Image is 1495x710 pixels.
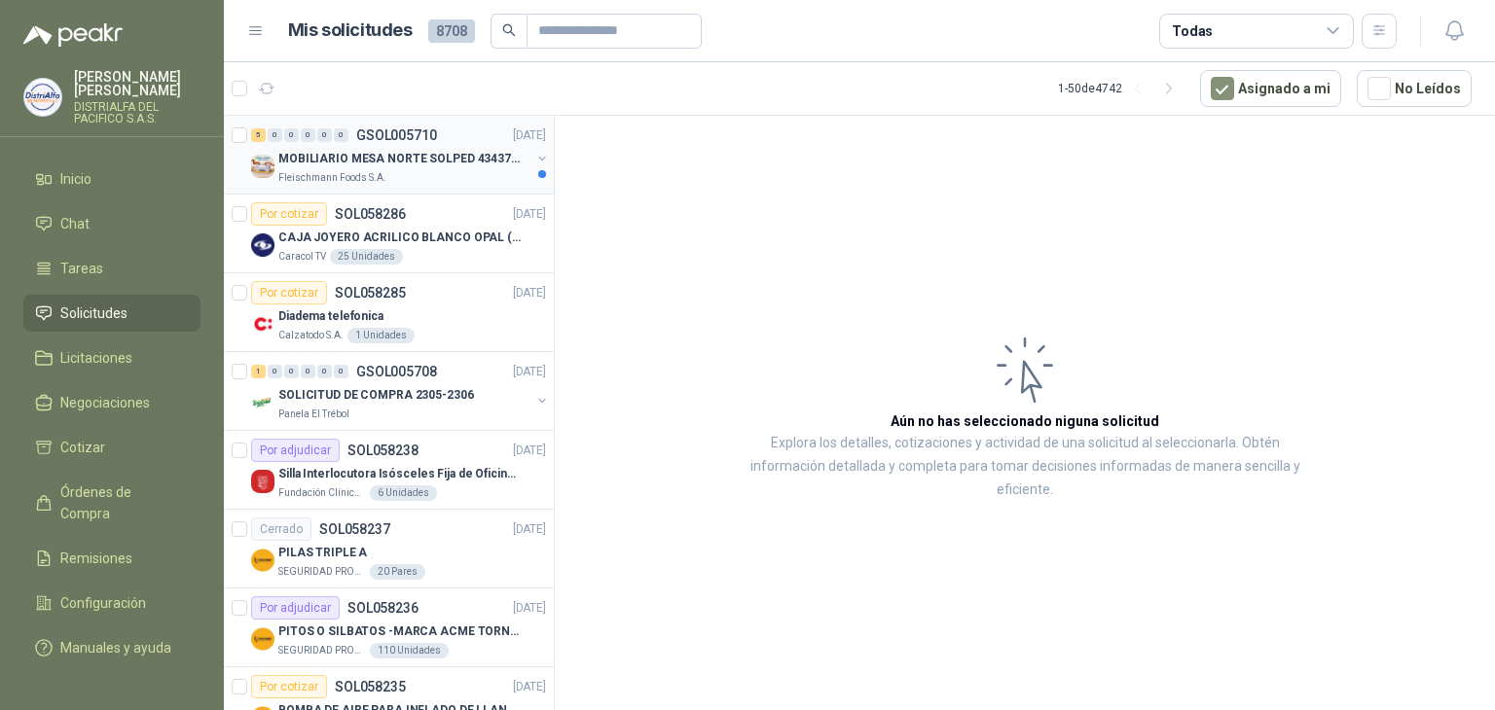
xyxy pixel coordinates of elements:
[23,339,201,376] a: Licitaciones
[356,365,437,378] p: GSOL005708
[251,202,327,226] div: Por cotizar
[23,540,201,577] a: Remisiones
[23,250,201,287] a: Tareas
[1357,70,1472,107] button: No Leídos
[347,444,419,457] p: SOL058238
[23,160,201,197] a: Inicio
[278,485,366,501] p: Fundación Clínica Shaio
[278,544,367,562] p: PILAS TRIPLE A
[23,205,201,242] a: Chat
[278,249,326,265] p: Caracol TV
[251,549,274,572] img: Company Logo
[356,128,437,142] p: GSOL005710
[278,407,349,422] p: Panela El Trébol
[317,128,332,142] div: 0
[1058,73,1185,104] div: 1 - 50 de 4742
[251,124,550,186] a: 5 0 0 0 0 0 GSOL005710[DATE] Company LogoMOBILIARIO MESA NORTE SOLPED 4343782Fleischmann Foods S.A.
[278,170,386,186] p: Fleischmann Foods S.A.
[891,410,1159,432] h3: Aún no has seleccionado niguna solicitud
[278,307,383,326] p: Diadema telefonica
[23,629,201,666] a: Manuales y ayuda
[60,437,105,458] span: Cotizar
[317,365,332,378] div: 0
[251,233,274,257] img: Company Logo
[60,347,132,369] span: Licitaciones
[60,481,182,524] span: Órdenes de Compra
[335,286,406,300] p: SOL058285
[24,79,61,116] img: Company Logo
[268,365,282,378] div: 0
[513,599,546,618] p: [DATE]
[330,249,403,265] div: 25 Unidades
[1200,70,1341,107] button: Asignado a mi
[278,465,521,483] p: Silla Interlocutora Isósceles Fija de Oficina Tela Negra Just Home Collection
[74,70,201,97] p: [PERSON_NAME] [PERSON_NAME]
[278,564,366,580] p: SEGURIDAD PROVISER LTDA
[60,548,132,569] span: Remisiones
[224,431,554,510] a: Por adjudicarSOL058238[DATE] Company LogoSilla Interlocutora Isósceles Fija de Oficina Tela Negra...
[251,281,327,304] div: Por cotizar
[278,150,521,168] p: MOBILIARIO MESA NORTE SOLPED 4343782
[513,520,546,539] p: [DATE]
[513,363,546,381] p: [DATE]
[251,596,340,620] div: Por adjudicar
[251,128,266,142] div: 5
[60,592,146,614] span: Configuración
[278,622,521,641] p: PITOS O SILBATOS -MARCA ACME TORNADO 635
[251,155,274,178] img: Company Logo
[278,643,366,658] p: SEGURIDAD PROVISER LTDA
[1172,20,1213,42] div: Todas
[251,470,274,493] img: Company Logo
[251,627,274,651] img: Company Logo
[251,391,274,414] img: Company Logo
[23,585,201,621] a: Configuración
[301,365,315,378] div: 0
[23,295,201,332] a: Solicitudes
[251,360,550,422] a: 1 0 0 0 0 0 GSOL005708[DATE] Company LogoSOLICITUD DE COMPRA 2305-2306Panela El Trébol
[319,522,390,536] p: SOL058237
[251,439,340,462] div: Por adjudicar
[513,678,546,696] p: [DATE]
[370,564,425,580] div: 20 Pares
[278,386,474,405] p: SOLICITUD DE COMPRA 2305-2306
[334,128,348,142] div: 0
[278,229,521,247] p: CAJA JOYERO ACRILICO BLANCO OPAL (En el adjunto mas detalle)
[224,588,554,667] a: Por adjudicarSOL058236[DATE] Company LogoPITOS O SILBATOS -MARCA ACME TORNADO 635SEGURIDAD PROVIS...
[23,384,201,421] a: Negociaciones
[224,510,554,588] a: CerradoSOL058237[DATE] Company LogoPILAS TRIPLE ASEGURIDAD PROVISER LTDA20 Pares
[60,392,150,413] span: Negociaciones
[23,429,201,466] a: Cotizar
[513,284,546,302] p: [DATE]
[60,637,171,658] span: Manuales y ayuda
[513,442,546,460] p: [DATE]
[278,328,344,343] p: Calzatodo S.A.
[268,128,282,142] div: 0
[60,168,91,190] span: Inicio
[224,273,554,352] a: Por cotizarSOL058285[DATE] Company LogoDiadema telefonicaCalzatodo S.A.1 Unidades
[347,601,419,615] p: SOL058236
[23,474,201,532] a: Órdenes de Compra
[513,205,546,224] p: [DATE]
[60,213,90,234] span: Chat
[60,302,128,324] span: Solicitudes
[428,19,475,43] span: 8708
[334,365,348,378] div: 0
[251,365,266,378] div: 1
[284,365,299,378] div: 0
[74,101,201,124] p: DISTRIALFA DEL PACIFICO S.A.S.
[288,17,413,45] h1: Mis solicitudes
[301,128,315,142] div: 0
[251,312,274,336] img: Company Logo
[370,485,437,501] div: 6 Unidades
[335,680,406,693] p: SOL058235
[60,258,103,279] span: Tareas
[513,126,546,145] p: [DATE]
[749,432,1300,502] p: Explora los detalles, cotizaciones y actividad de una solicitud al seleccionarla. Obtén informaci...
[23,23,123,47] img: Logo peakr
[370,643,449,658] div: 110 Unidades
[251,517,311,541] div: Cerrado
[251,675,327,698] div: Por cotizar
[347,328,415,343] div: 1 Unidades
[224,195,554,273] a: Por cotizarSOL058286[DATE] Company LogoCAJA JOYERO ACRILICO BLANCO OPAL (En el adjunto mas detall...
[284,128,299,142] div: 0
